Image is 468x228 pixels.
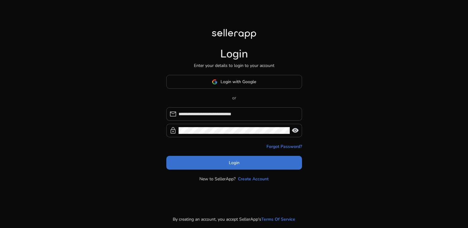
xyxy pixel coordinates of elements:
p: New to SellerApp? [199,176,236,182]
p: or [166,95,302,101]
p: Enter your details to login to your account [194,62,274,69]
a: Create Account [238,176,269,182]
span: Login with Google [221,79,256,85]
span: Login [229,160,240,166]
img: google-logo.svg [212,79,217,85]
a: Forgot Password? [266,143,302,150]
button: Login with Google [166,75,302,89]
span: lock [169,127,177,134]
span: mail [169,110,177,118]
a: Terms Of Service [261,216,295,222]
h1: Login [220,47,248,61]
span: visibility [292,127,299,134]
button: Login [166,156,302,170]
